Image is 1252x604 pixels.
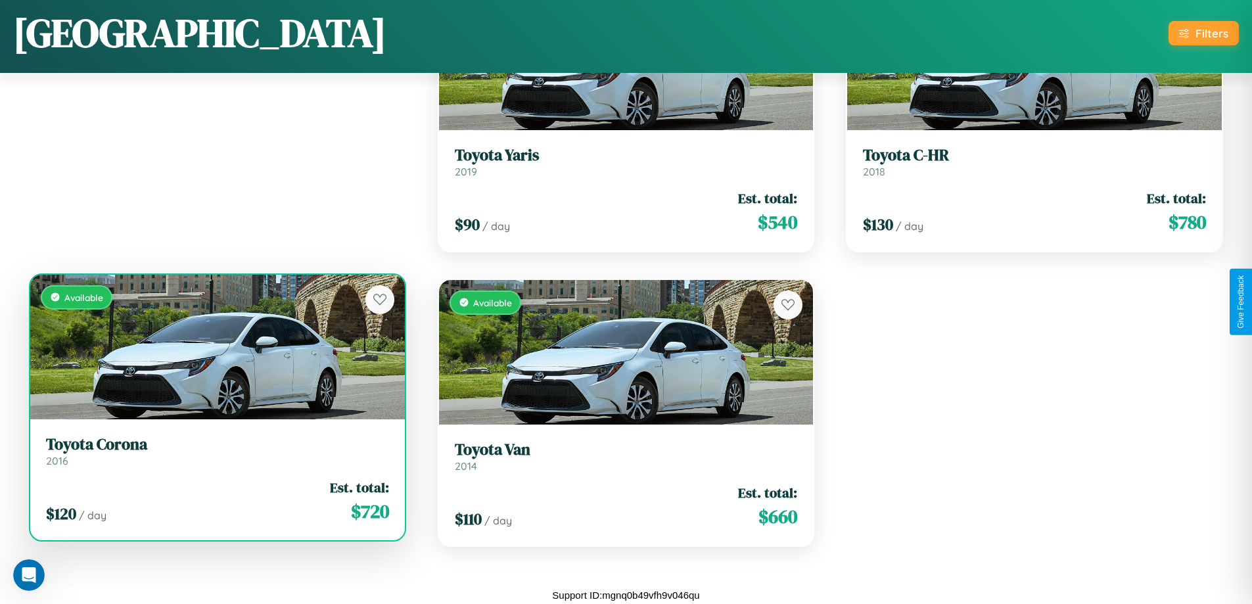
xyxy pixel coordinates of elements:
a: Toyota Yaris2019 [455,146,798,178]
span: 2019 [455,165,477,178]
span: $ 780 [1169,209,1206,235]
h1: [GEOGRAPHIC_DATA] [13,6,386,60]
span: Est. total: [738,483,797,502]
span: $ 660 [758,503,797,530]
p: Support ID: mgnq0b49vfh9v046qu [552,586,699,604]
span: $ 120 [46,503,76,524]
span: $ 720 [351,498,389,524]
h3: Toyota Van [455,440,798,459]
div: Filters [1195,26,1228,40]
a: Toyota Van2014 [455,440,798,473]
div: Give Feedback [1236,275,1245,329]
span: $ 130 [863,214,893,235]
iframe: Intercom live chat [13,559,45,591]
button: Filters [1169,21,1239,45]
span: Est. total: [738,189,797,208]
span: / day [484,514,512,527]
span: Est. total: [1147,189,1206,208]
span: $ 540 [758,209,797,235]
span: / day [896,220,923,233]
span: / day [482,220,510,233]
span: $ 90 [455,214,480,235]
span: Est. total: [330,478,389,497]
span: Available [473,297,512,308]
a: Toyota C-HR2018 [863,146,1206,178]
span: / day [79,509,106,522]
span: 2016 [46,454,68,467]
a: Toyota Corona2016 [46,435,389,467]
span: 2014 [455,459,477,473]
h3: Toyota Yaris [455,146,798,165]
span: Available [64,292,103,303]
span: 2018 [863,165,885,178]
span: $ 110 [455,508,482,530]
h3: Toyota Corona [46,435,389,454]
h3: Toyota C-HR [863,146,1206,165]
